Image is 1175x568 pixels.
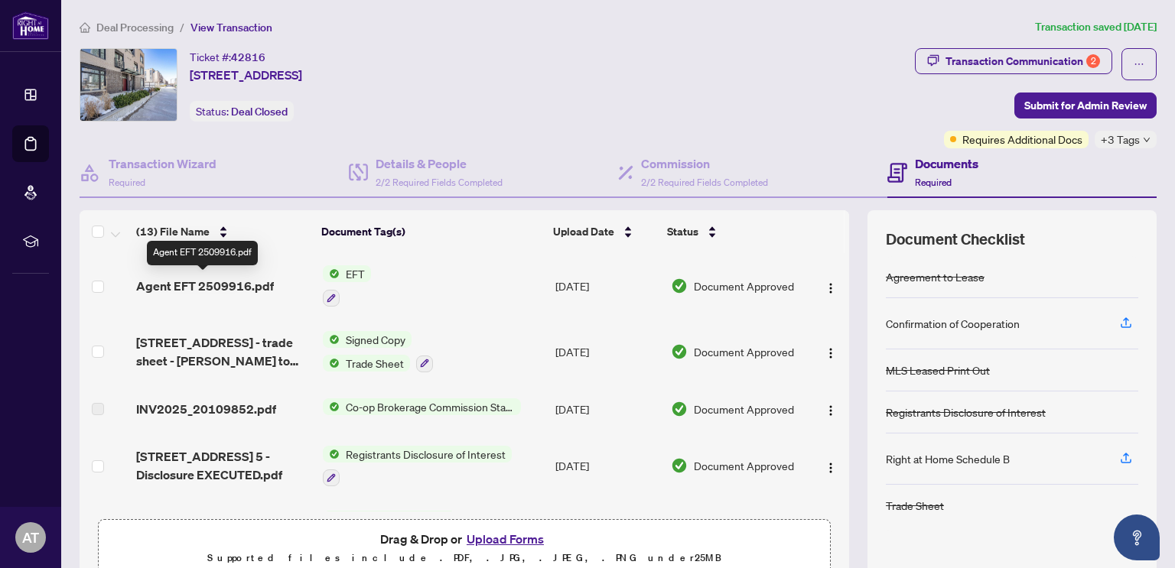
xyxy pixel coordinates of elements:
[549,385,665,433] td: [DATE]
[180,18,184,36] li: /
[886,450,1010,467] div: Right at Home Schedule B
[190,66,302,84] span: [STREET_ADDRESS]
[549,433,665,499] td: [DATE]
[694,343,794,360] span: Document Approved
[323,398,521,415] button: Status IconCo-op Brokerage Commission Statement
[108,549,821,567] p: Supported files include .PDF, .JPG, .JPEG, .PNG under 25 MB
[825,347,837,359] img: Logo
[694,457,794,474] span: Document Approved
[641,154,768,173] h4: Commission
[1114,514,1160,560] button: Open asap
[231,105,288,118] span: Deal Closed
[915,48,1112,74] button: Transaction Communication2
[340,398,521,415] span: Co-op Brokerage Commission Statement
[886,404,1046,420] div: Registrants Disclosure of Interest
[886,362,990,378] div: MLS Leased Print Out
[136,447,310,484] span: [STREET_ADDRESS] 5 - Disclosure EXECUTED.pdf
[667,223,698,240] span: Status
[819,339,843,364] button: Logo
[190,101,294,122] div: Status:
[661,210,804,253] th: Status
[130,210,315,253] th: (13) File Name
[1014,93,1157,118] button: Submit for Admin Review
[323,446,512,487] button: Status IconRegistrants Disclosure of Interest
[136,333,310,370] span: [STREET_ADDRESS] - trade sheet - [PERSON_NAME] to Review.pdf
[323,511,456,552] button: Status IconBack to Vendor Letter
[323,398,340,415] img: Status Icon
[671,457,688,474] img: Document Status
[80,49,177,121] img: IMG-W12099130_1.jpg
[549,319,665,385] td: [DATE]
[1143,136,1151,144] span: down
[340,331,412,348] span: Signed Copy
[136,400,276,418] span: INV2025_20109852.pdf
[825,404,837,417] img: Logo
[22,527,39,548] span: AT
[547,210,661,253] th: Upload Date
[671,401,688,417] img: Document Status
[462,529,548,549] button: Upload Forms
[671,343,688,360] img: Document Status
[315,210,547,253] th: Document Tag(s)
[136,277,274,295] span: Agent EFT 2509916.pdf
[886,229,1025,250] span: Document Checklist
[80,22,90,33] span: home
[376,154,503,173] h4: Details & People
[962,131,1082,148] span: Requires Additional Docs
[323,355,340,372] img: Status Icon
[1086,54,1100,68] div: 2
[886,268,985,285] div: Agreement to Lease
[323,331,340,348] img: Status Icon
[641,177,768,188] span: 2/2 Required Fields Completed
[340,265,371,282] span: EFT
[340,446,512,463] span: Registrants Disclosure of Interest
[694,278,794,294] span: Document Approved
[886,315,1020,332] div: Confirmation of Cooperation
[323,446,340,463] img: Status Icon
[819,397,843,421] button: Logo
[819,453,843,478] button: Logo
[1035,18,1157,36] article: Transaction saved [DATE]
[323,331,433,372] button: Status IconSigned CopyStatus IconTrade Sheet
[12,11,49,40] img: logo
[136,223,210,240] span: (13) File Name
[1024,93,1147,118] span: Submit for Admin Review
[1101,131,1140,148] span: +3 Tags
[825,282,837,294] img: Logo
[376,177,503,188] span: 2/2 Required Fields Completed
[323,265,340,282] img: Status Icon
[553,223,614,240] span: Upload Date
[231,50,265,64] span: 42816
[915,177,952,188] span: Required
[340,511,456,527] span: Back to Vendor Letter
[109,177,145,188] span: Required
[549,253,665,319] td: [DATE]
[96,21,174,34] span: Deal Processing
[109,154,216,173] h4: Transaction Wizard
[147,241,258,265] div: Agent EFT 2509916.pdf
[671,278,688,294] img: Document Status
[340,355,410,372] span: Trade Sheet
[915,154,978,173] h4: Documents
[190,48,265,66] div: Ticket #:
[694,401,794,417] span: Document Approved
[819,274,843,298] button: Logo
[1134,59,1144,70] span: ellipsis
[190,21,272,34] span: View Transaction
[825,462,837,474] img: Logo
[323,511,340,527] img: Status Icon
[380,529,548,549] span: Drag & Drop or
[323,265,371,307] button: Status IconEFT
[946,49,1100,73] div: Transaction Communication
[886,497,944,514] div: Trade Sheet
[549,498,665,564] td: [DATE]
